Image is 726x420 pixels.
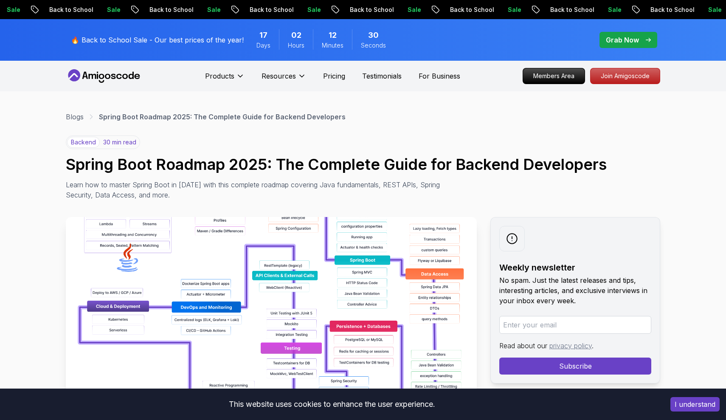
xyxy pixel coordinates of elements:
[368,29,379,41] span: 30 Seconds
[322,41,343,50] span: Minutes
[240,6,267,14] p: Sale
[262,71,306,88] button: Resources
[670,397,720,412] button: Accept cookies
[66,156,660,173] h1: Spring Boot Roadmap 2025: The Complete Guide for Backend Developers
[66,112,84,122] a: Blogs
[67,137,100,148] p: backend
[499,275,651,306] p: No spam. Just the latest releases and tips, interesting articles, and exclusive interviews in you...
[419,71,460,81] a: For Business
[283,6,340,14] p: Back to School
[183,6,240,14] p: Back to School
[205,71,245,88] button: Products
[99,112,346,122] p: Spring Boot Roadmap 2025: The Complete Guide for Backend Developers
[288,41,304,50] span: Hours
[499,358,651,375] button: Subscribe
[641,6,668,14] p: Sale
[262,71,296,81] p: Resources
[205,71,234,81] p: Products
[499,341,651,351] p: Read about our .
[256,41,270,50] span: Days
[499,262,651,273] h2: Weekly newsletter
[66,180,446,200] p: Learn how to master Spring Boot in [DATE] with this complete roadmap covering Java fundamentals, ...
[329,29,337,41] span: 12 Minutes
[340,6,368,14] p: Sale
[591,68,660,84] p: Join Amigoscode
[361,41,386,50] span: Seconds
[323,71,345,81] a: Pricing
[499,316,651,334] input: Enter your email
[259,29,267,41] span: 17 Days
[541,6,568,14] p: Sale
[6,395,658,414] div: This website uses cookies to enhance the user experience.
[40,6,67,14] p: Sale
[291,29,301,41] span: 2 Hours
[383,6,441,14] p: Back to School
[140,6,167,14] p: Sale
[606,35,639,45] p: Grab Now
[71,35,244,45] p: 🔥 Back to School Sale - Our best prices of the year!
[523,68,585,84] a: Members Area
[483,6,541,14] p: Back to School
[441,6,468,14] p: Sale
[82,6,140,14] p: Back to School
[590,68,660,84] a: Join Amigoscode
[66,217,477,408] img: Spring Boot Roadmap 2025: The Complete Guide for Backend Developers thumbnail
[583,6,641,14] p: Back to School
[103,138,136,147] p: 30 min read
[549,341,592,350] a: privacy policy
[362,71,402,81] a: Testimonials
